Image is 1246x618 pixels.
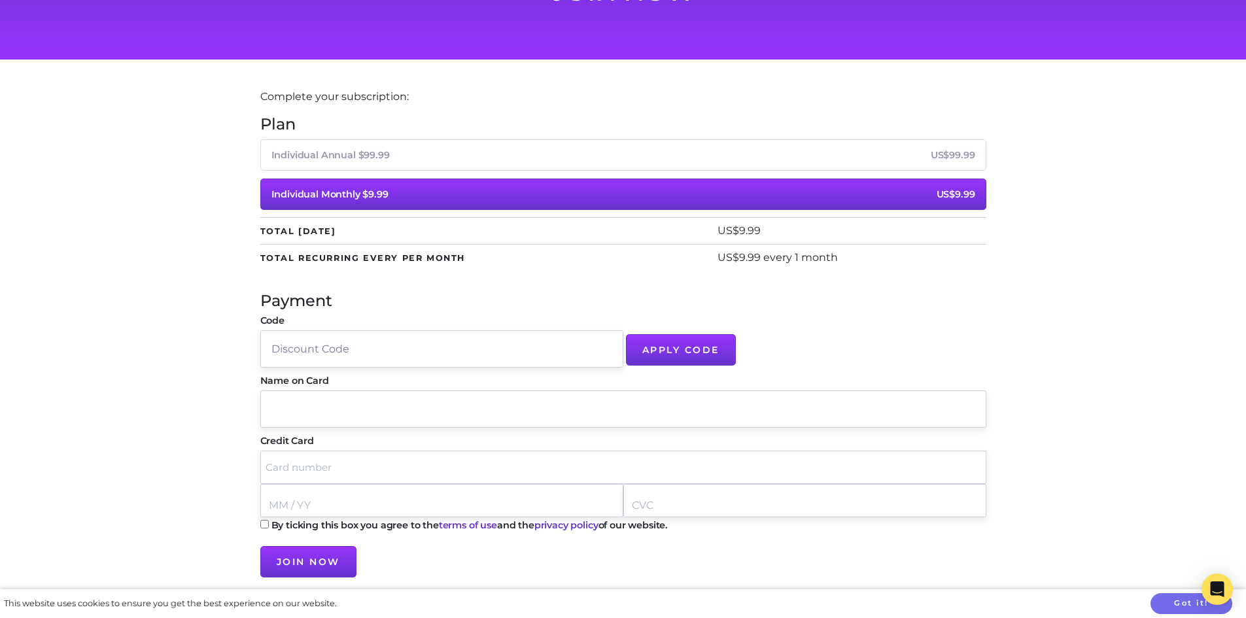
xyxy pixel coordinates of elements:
label: By ticking this box you agree to the and the of our website. [271,521,668,530]
span: US$9.99 [937,190,975,199]
label: Code [260,316,986,325]
span: Individual Monthly $9.99 [271,188,389,200]
td: US$9.99 every 1 month [718,245,986,271]
h4: Plan [260,115,986,134]
button: Got it! [1151,593,1232,614]
h4: Payment [260,292,986,311]
input: CVC [632,489,978,522]
input: Join Now [260,546,356,577]
a: terms of use [439,519,497,531]
td: US$9.99 [718,218,986,245]
th: Total [DATE] [260,218,718,245]
div: Open Intercom Messenger [1202,574,1233,605]
a: Apply Code [626,334,736,366]
input: Discount Code [260,330,623,367]
input: Card number [266,451,980,484]
p: Complete your subscription: [260,89,986,105]
input: MM / YY [269,489,615,522]
span: US$99.99 [931,150,975,160]
a: privacy policy [534,519,598,531]
label: Credit Card [260,436,314,445]
label: Name on Card [260,376,329,385]
span: Individual Annual $99.99 [271,149,390,161]
div: This website uses cookies to ensure you get the best experience on our website. [4,597,337,609]
th: Total Recurring Every per month [260,245,718,271]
